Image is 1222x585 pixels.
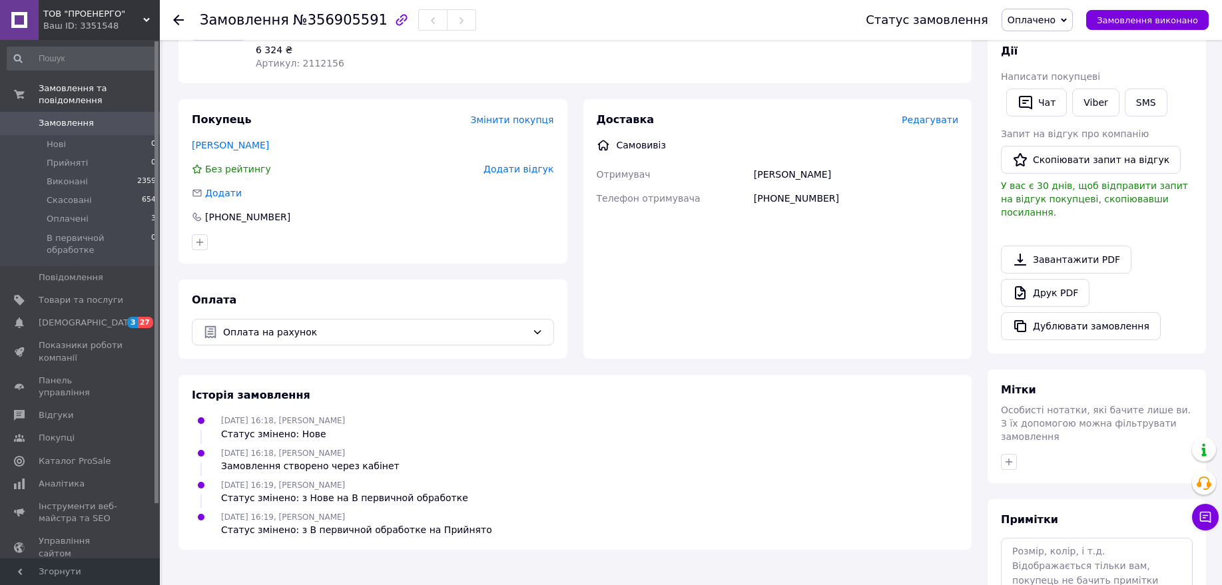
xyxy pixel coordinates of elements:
[151,232,156,256] span: 0
[256,58,344,69] span: Артикул: 2112156
[221,449,345,458] span: [DATE] 16:18, [PERSON_NAME]
[1097,15,1198,25] span: Замовлення виконано
[221,512,345,522] span: [DATE] 16:19, [PERSON_NAME]
[1001,383,1036,396] span: Мітки
[39,409,73,421] span: Відгуки
[47,176,88,188] span: Виконані
[43,8,143,20] span: ТОВ "ПРОЕНЕРГО"
[39,432,75,444] span: Покупці
[221,523,492,536] div: Статус змінено: з В первичной обработке на Прийнято
[1008,15,1056,25] span: Оплачено
[221,416,345,425] span: [DATE] 16:18, [PERSON_NAME]
[1001,246,1131,274] a: Завантажити PDF
[43,20,160,32] div: Ваш ID: 3351548
[902,114,958,125] span: Редагувати
[256,31,313,42] span: В наявності
[1001,128,1149,139] span: Запит на відгук про компанію
[1001,405,1191,442] span: Особисті нотатки, які бачите лише ви. З їх допомогою можна фільтрувати замовлення
[293,12,388,28] span: №356905591
[200,12,289,28] span: Замовлення
[47,138,66,150] span: Нові
[39,375,123,399] span: Панель управління
[39,455,111,467] span: Каталог ProSale
[138,317,153,328] span: 27
[205,164,271,174] span: Без рейтингу
[597,193,701,204] span: Телефон отримувача
[223,325,527,339] span: Оплата на рахунок
[221,427,345,441] div: Статус змінено: Нове
[221,459,400,473] div: Замовлення створено через кабінет
[1192,504,1219,530] button: Чат з покупцем
[127,317,138,328] span: 3
[205,188,242,198] span: Додати
[1001,146,1181,174] button: Скопіювати запит на відгук
[47,213,89,225] span: Оплачені
[1001,71,1100,82] span: Написати покупцеві
[221,491,468,504] div: Статус змінено: з Нове на В первичной обработке
[39,339,123,363] span: Показники роботи компанії
[1086,10,1209,30] button: Замовлення виконано
[1072,89,1119,116] a: Viber
[39,117,94,129] span: Замовлення
[1001,45,1018,57] span: Дії
[151,138,156,150] span: 0
[204,210,292,224] div: [PHONE_NUMBER]
[39,294,123,306] span: Товари та послуги
[39,83,160,106] span: Замовлення та повідомлення
[39,535,123,559] span: Управління сайтом
[7,47,157,71] input: Пошук
[221,481,345,490] span: [DATE] 16:19, [PERSON_NAME]
[256,43,483,57] div: 6 324 ₴
[39,317,137,329] span: [DEMOGRAPHIC_DATA]
[192,140,269,150] a: [PERSON_NAME]
[613,138,669,152] div: Самовивіз
[39,500,123,524] span: Інструменти веб-майстра та SEO
[866,13,988,27] div: Статус замовлення
[39,272,103,284] span: Повідомлення
[137,176,156,188] span: 2359
[1001,279,1089,307] a: Друк PDF
[192,293,236,306] span: Оплата
[151,157,156,169] span: 0
[39,478,85,490] span: Аналітика
[173,13,184,27] div: Повернутися назад
[597,169,651,180] span: Отримувач
[1125,89,1167,116] button: SMS
[47,232,151,256] span: В первичной обработке
[1006,89,1067,116] button: Чат
[1001,312,1161,340] button: Дублювати замовлення
[192,113,252,126] span: Покупець
[483,164,553,174] span: Додати відгук
[151,213,156,225] span: 3
[47,194,92,206] span: Скасовані
[142,194,156,206] span: 654
[1001,513,1058,526] span: Примітки
[751,162,961,186] div: [PERSON_NAME]
[47,157,88,169] span: Прийняті
[751,186,961,210] div: [PHONE_NUMBER]
[597,113,655,126] span: Доставка
[1001,180,1188,218] span: У вас є 30 днів, щоб відправити запит на відгук покупцеві, скопіювавши посилання.
[192,389,310,401] span: Історія замовлення
[471,114,554,125] span: Змінити покупця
